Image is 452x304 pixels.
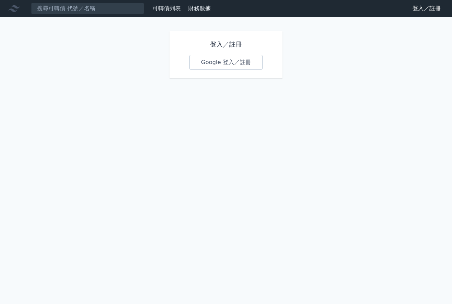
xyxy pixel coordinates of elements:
a: 財務數據 [188,5,211,12]
a: 可轉債列表 [153,5,181,12]
input: 搜尋可轉債 代號／名稱 [31,2,144,14]
h1: 登入／註冊 [189,39,263,49]
a: Google 登入／註冊 [189,55,263,70]
a: 登入／註冊 [407,3,446,14]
